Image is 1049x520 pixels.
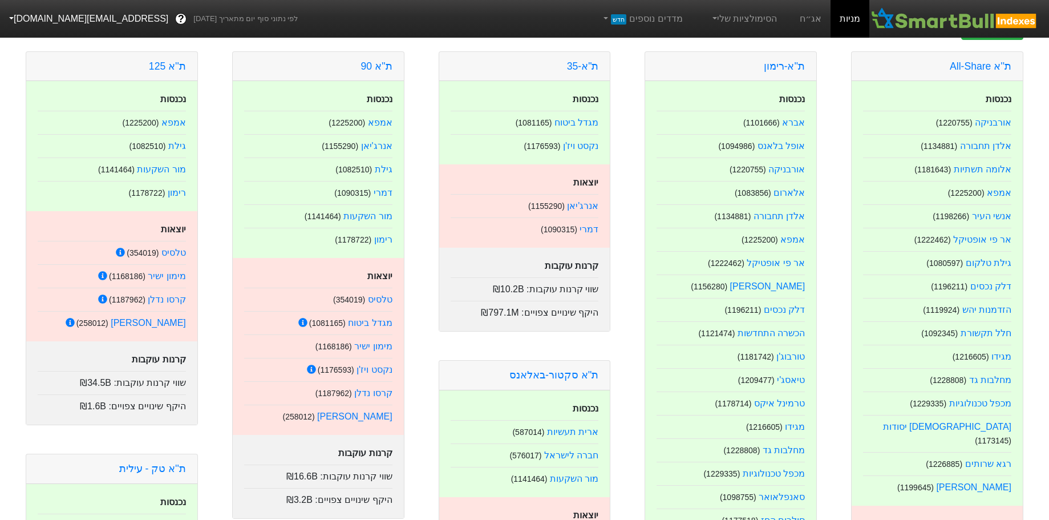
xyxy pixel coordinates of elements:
a: מור השקעות [137,164,185,174]
small: ( 1155290 ) [322,142,358,151]
a: חברה לישראל [544,450,598,460]
span: ? [178,11,184,27]
a: מגידו [991,352,1011,361]
a: טיאסג'י [777,375,805,385]
a: אנשי העיר [972,211,1011,221]
small: ( 1080597 ) [926,259,963,268]
small: ( 1094986 ) [718,142,755,151]
a: אלארום [773,188,805,197]
a: [PERSON_NAME] [730,281,805,291]
small: ( 1141464 ) [305,212,341,221]
small: ( 1081165 ) [309,319,346,328]
a: הזדמנות יהש [962,305,1011,315]
a: טלסיס [368,295,392,304]
a: אמפא [368,118,392,127]
a: טורבוג'ן [776,352,805,361]
a: גילת [168,141,186,151]
small: ( 1229335 ) [703,469,740,478]
a: קרסו נדלן [354,388,392,398]
a: דמרי [374,188,392,197]
small: ( 1228808 ) [723,446,760,455]
a: טלסיס [161,248,186,257]
a: חלל תקשורת [961,328,1011,338]
small: ( 354019 ) [333,295,365,304]
small: ( 1225200 ) [123,118,159,127]
strong: נכנסות [573,94,598,104]
a: [PERSON_NAME] [317,412,392,421]
div: שווי קרנות עוקבות : [38,371,186,390]
small: ( 1176593 ) [524,142,561,151]
strong: נכנסות [573,404,598,413]
small: ( 1216605 ) [953,352,989,361]
a: ת''א טק - עילית [119,463,186,474]
a: מכפל טכנולוגיות [743,469,805,478]
a: אורבניקה [768,164,805,174]
small: ( 1141464 ) [511,474,548,483]
span: ₪797.1M [481,308,519,317]
a: מור השקעות [343,211,392,221]
small: ( 1178722 ) [129,188,165,197]
small: ( 1134881 ) [921,142,957,151]
a: מימון ישיר [354,341,392,351]
small: ( 1178714 ) [715,399,751,408]
small: ( 1222462 ) [914,235,951,244]
small: ( 1168186 ) [315,342,352,351]
small: ( 1092345 ) [921,329,958,338]
a: רגא שרותים [965,459,1011,469]
span: חדש [611,14,626,25]
a: מגדל ביטוח [348,318,392,328]
small: ( 1121474 ) [698,329,735,338]
small: ( 1090315 ) [334,188,371,197]
small: ( 1199645 ) [897,483,934,492]
small: ( 1082510 ) [129,142,166,151]
a: אר פי אופטיקל [953,235,1011,244]
small: ( 258012 ) [76,319,108,328]
strong: נכנסות [160,94,186,104]
a: מגידו [785,422,805,432]
strong: קרנות עוקבות [545,261,598,271]
small: ( 1228808 ) [930,376,966,385]
a: דמרי [580,224,598,234]
strong: יוצאות [367,271,392,281]
a: [PERSON_NAME] [111,318,186,328]
a: דלק נכסים [764,305,805,315]
small: ( 1181643 ) [914,165,951,174]
strong: קרנות עוקבות [132,354,185,364]
strong: יוצאות [573,178,598,187]
small: ( 1173145 ) [975,436,1011,445]
a: גילת טלקום [966,258,1011,268]
a: מדדים נוספיםחדש [597,7,687,30]
span: ₪1.6B [80,401,106,411]
small: ( 1119924 ) [923,305,959,315]
small: ( 1216605 ) [746,422,783,432]
a: מכפל טכנולוגיות [949,398,1011,408]
small: ( 1198266 ) [933,212,969,221]
a: נקסט ויז'ן [357,365,392,374]
a: ת''א All-Share [950,61,1011,72]
a: ת''א 90 [361,61,392,72]
a: רימון [374,235,392,244]
small: ( 1176593 ) [318,365,354,374]
small: ( 1178722 ) [335,235,371,244]
a: הסימולציות שלי [706,7,782,30]
small: ( 1225200 ) [948,188,985,197]
small: ( 587014 ) [512,428,544,437]
a: נקסט ויז'ן [563,141,599,151]
strong: נכנסות [160,497,186,507]
a: אנרג'יאן [361,141,392,151]
a: מור השקעות [550,474,598,483]
small: ( 1134881 ) [714,212,751,221]
strong: נכנסות [367,94,392,104]
strong: יוצאות [161,224,186,234]
span: לפי נתוני סוף יום מתאריך [DATE] [193,13,298,25]
div: שווי קרנות עוקבות : [451,277,599,296]
a: אברא [782,118,805,127]
strong: יוצאות [573,510,598,520]
span: ₪3.2B [286,495,313,505]
a: ארית תעשיות [547,427,598,437]
small: ( 1220755 ) [730,165,766,174]
small: ( 1090315 ) [541,225,577,234]
small: ( 1229335 ) [910,399,946,408]
a: אורבניקה [975,118,1011,127]
a: ת''א 125 [149,61,186,72]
